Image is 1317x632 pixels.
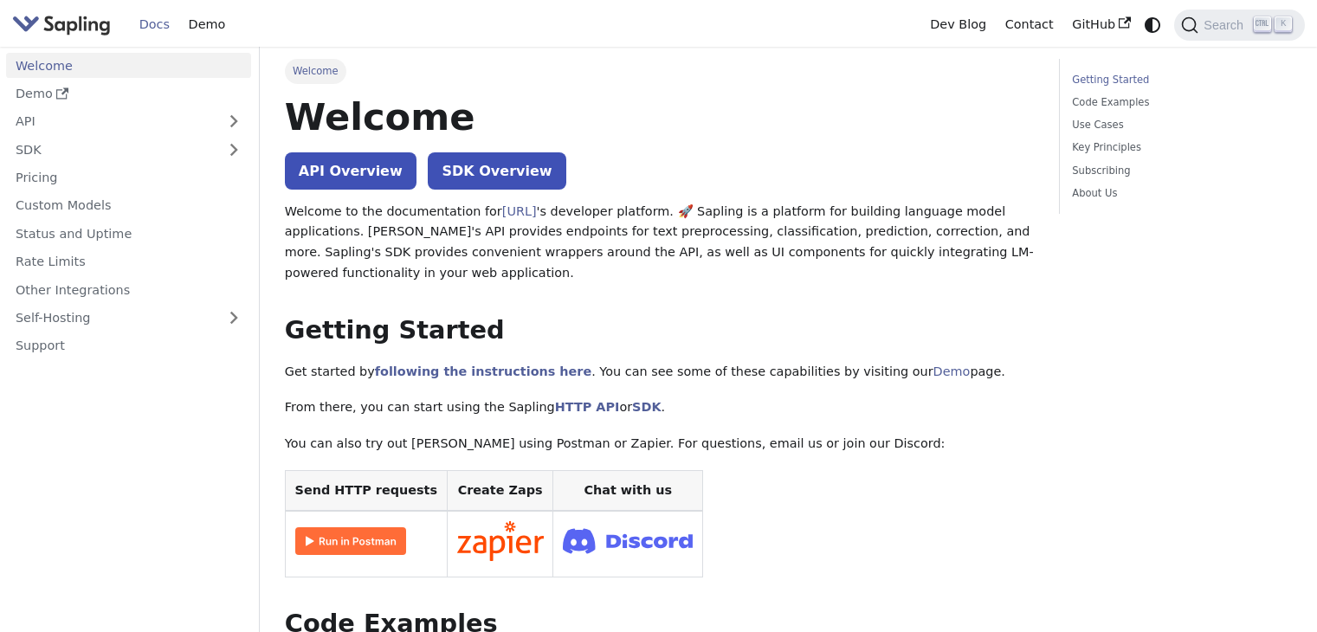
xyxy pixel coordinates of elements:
[632,400,661,414] a: SDK
[375,364,591,378] a: following the instructions here
[285,362,1034,383] p: Get started by . You can see some of these capabilities by visiting our page.
[12,12,111,37] img: Sapling.ai
[563,523,693,558] img: Join Discord
[285,152,416,190] a: API Overview
[1072,72,1286,88] a: Getting Started
[216,137,251,162] button: Expand sidebar category 'SDK'
[295,527,406,555] img: Run in Postman
[1062,11,1139,38] a: GitHub
[6,165,251,190] a: Pricing
[1072,94,1286,111] a: Code Examples
[12,12,117,37] a: Sapling.ai
[553,470,703,511] th: Chat with us
[920,11,995,38] a: Dev Blog
[1275,16,1292,32] kbd: K
[285,434,1034,455] p: You can also try out [PERSON_NAME] using Postman or Zapier. For questions, email us or join our D...
[6,193,251,218] a: Custom Models
[285,397,1034,418] p: From there, you can start using the Sapling or .
[457,521,544,561] img: Connect in Zapier
[1140,12,1165,37] button: Switch between dark and light mode (currently system mode)
[933,364,971,378] a: Demo
[6,249,251,274] a: Rate Limits
[6,109,216,134] a: API
[285,94,1034,140] h1: Welcome
[1072,185,1286,202] a: About Us
[6,53,251,78] a: Welcome
[285,470,447,511] th: Send HTTP requests
[428,152,565,190] a: SDK Overview
[285,202,1034,284] p: Welcome to the documentation for 's developer platform. 🚀 Sapling is a platform for building lang...
[996,11,1063,38] a: Contact
[179,11,235,38] a: Demo
[6,306,251,331] a: Self-Hosting
[447,470,553,511] th: Create Zaps
[285,59,1034,83] nav: Breadcrumbs
[6,137,216,162] a: SDK
[1072,163,1286,179] a: Subscribing
[6,277,251,302] a: Other Integrations
[285,315,1034,346] h2: Getting Started
[1174,10,1304,41] button: Search (Ctrl+K)
[6,333,251,358] a: Support
[216,109,251,134] button: Expand sidebar category 'API'
[1072,139,1286,156] a: Key Principles
[130,11,179,38] a: Docs
[1072,117,1286,133] a: Use Cases
[1198,18,1254,32] span: Search
[502,204,537,218] a: [URL]
[6,81,251,106] a: Demo
[6,221,251,246] a: Status and Uptime
[555,400,620,414] a: HTTP API
[285,59,346,83] span: Welcome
